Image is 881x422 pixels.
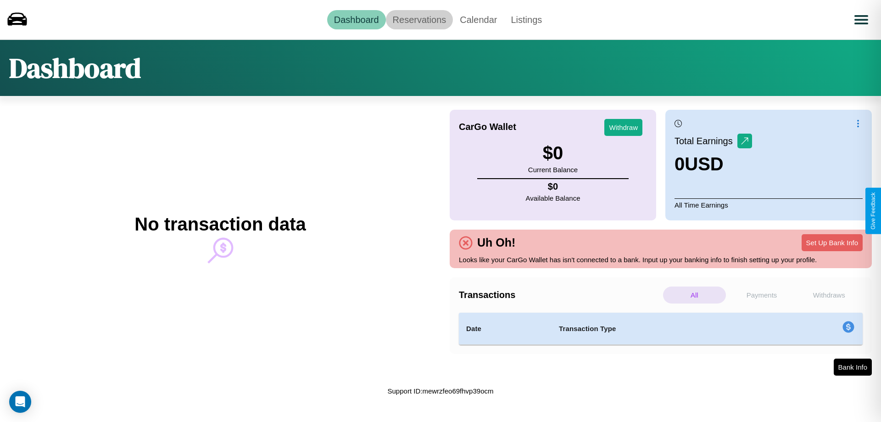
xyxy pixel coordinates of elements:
a: Calendar [453,10,504,29]
h4: Transaction Type [559,323,767,334]
p: All Time Earnings [675,198,863,211]
h4: Date [466,323,544,334]
h4: $ 0 [526,181,580,192]
p: Current Balance [528,163,578,176]
p: Total Earnings [675,133,737,149]
div: Give Feedback [870,192,876,230]
button: Bank Info [834,359,872,376]
h4: Transactions [459,290,661,300]
h3: 0 USD [675,154,752,174]
div: Open Intercom Messenger [9,391,31,413]
h3: $ 0 [528,143,578,163]
h1: Dashboard [9,49,141,87]
h4: CarGo Wallet [459,122,516,132]
p: Withdraws [797,287,860,304]
h2: No transaction data [134,214,306,235]
h4: Uh Oh! [473,236,520,249]
button: Open menu [848,7,874,33]
table: simple table [459,313,863,345]
p: Available Balance [526,192,580,204]
button: Withdraw [604,119,642,136]
p: Payments [730,287,793,304]
p: All [663,287,726,304]
p: Looks like your CarGo Wallet has isn't connected to a bank. Input up your banking info to finish ... [459,253,863,266]
p: Support ID: mewrzfeo69fhvp39ocm [388,385,494,397]
a: Dashboard [327,10,386,29]
a: Listings [504,10,549,29]
button: Set Up Bank Info [802,234,863,251]
a: Reservations [386,10,453,29]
